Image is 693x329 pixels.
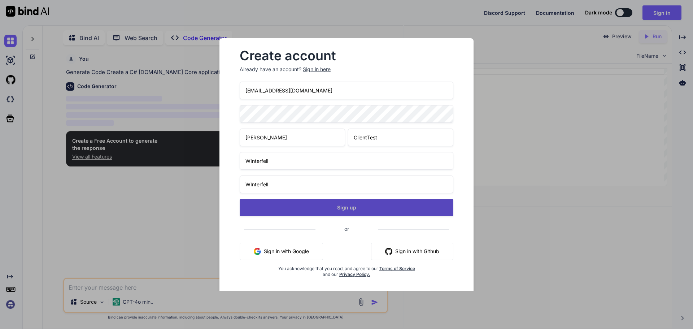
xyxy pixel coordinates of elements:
[254,248,261,255] img: google
[303,66,331,73] div: Sign in here
[240,50,453,61] h2: Create account
[240,129,345,146] input: First Name
[371,243,453,260] button: Sign in with Github
[339,272,370,277] a: Privacy Policy.
[240,152,453,170] input: Your company name
[348,129,453,146] input: Last Name
[240,243,323,260] button: Sign in with Google
[240,82,453,99] input: Email
[275,266,418,295] div: You acknowledge that you read, and agree to our and our
[240,66,453,73] p: Already have an account?
[315,220,378,238] span: or
[379,266,415,271] a: Terms of Service
[385,248,392,255] img: github
[240,176,453,193] input: Company website
[240,199,453,216] button: Sign up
